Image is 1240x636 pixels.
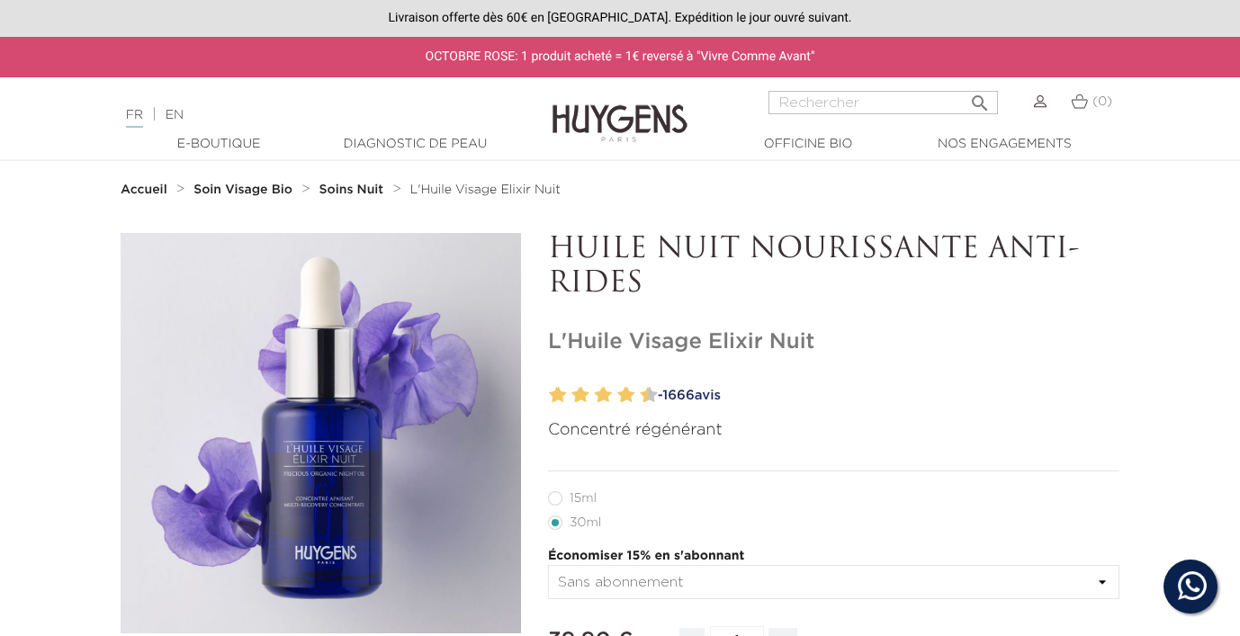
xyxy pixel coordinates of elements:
[121,184,167,196] strong: Accueil
[319,184,384,196] strong: Soins Nuit
[410,183,561,197] a: L'Huile Visage Elixir Nuit
[548,329,1119,355] h1: L'Huile Visage Elixir Nuit
[548,491,618,506] label: 15ml
[410,184,561,196] span: L'Huile Visage Elixir Nuit
[166,109,184,121] a: EN
[621,382,634,408] label: 8
[614,382,620,408] label: 7
[1092,95,1112,108] span: (0)
[126,109,143,128] a: FR
[969,87,991,109] i: 
[914,135,1094,154] a: Nos engagements
[662,389,694,402] span: 1666
[129,135,309,154] a: E-Boutique
[117,104,503,126] div: |
[598,382,612,408] label: 6
[553,76,687,145] img: Huygens
[121,183,171,197] a: Accueil
[651,382,1119,409] a: -1666avis
[548,233,1119,302] p: HUILE NUIT NOURISSANTE ANTI-RIDES
[548,547,1119,566] p: Économiser 15% en s'abonnant
[319,183,388,197] a: Soins Nuit
[553,382,567,408] label: 2
[591,382,598,408] label: 5
[193,183,297,197] a: Soin Visage Bio
[964,85,996,110] button: 
[325,135,505,154] a: Diagnostic de peau
[636,382,642,408] label: 9
[545,382,552,408] label: 1
[548,418,1119,443] p: Concentré régénérant
[768,91,998,114] input: Rechercher
[644,382,658,408] label: 10
[718,135,898,154] a: Officine Bio
[568,382,574,408] label: 3
[548,515,623,530] label: 30ml
[193,184,292,196] strong: Soin Visage Bio
[576,382,589,408] label: 4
